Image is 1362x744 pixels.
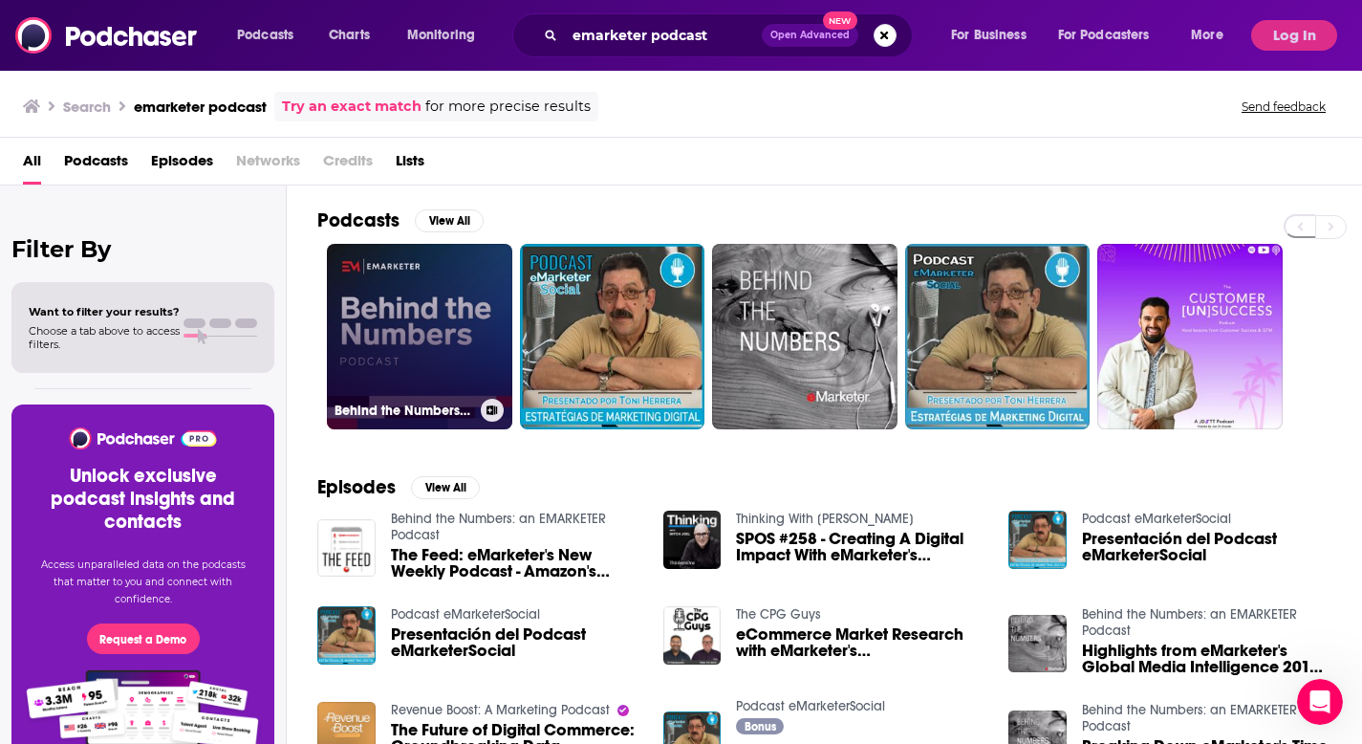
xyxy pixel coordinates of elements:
h3: Behind the Numbers: an EMARKETER Podcast [335,403,473,419]
button: Log In [1251,20,1337,51]
a: Charts [316,20,381,51]
img: Podchaser - Follow, Share and Rate Podcasts [15,17,199,54]
a: Podcast eMarketerSocial [736,698,885,714]
h3: emarketer podcast [134,98,267,116]
a: Episodes [151,145,213,185]
a: Presentación del Podcast eMarketerSocial [1082,531,1331,563]
a: SPOS #258 - Creating A Digital Impact With eMarketer's Geoff Ramsey [736,531,985,563]
a: Presentación del Podcast eMarketerSocial [391,626,640,659]
p: Access unparalleled data on the podcasts that matter to you and connect with confidence. [34,557,251,608]
img: Highlights from eMarketer's Global Media Intelligence 2017 Report [1008,615,1067,673]
input: Search podcasts, credits, & more... [565,20,762,51]
iframe: Intercom live chat [1297,679,1343,725]
a: Podcast eMarketerSocial [391,606,540,623]
button: open menu [938,20,1050,51]
img: Podchaser - Follow, Share and Rate Podcasts [68,427,218,449]
span: New [823,11,857,30]
button: open menu [1046,20,1178,51]
button: open menu [1178,20,1247,51]
img: SPOS #258 - Creating A Digital Impact With eMarketer's Geoff Ramsey [663,511,722,569]
a: Thinking With Mitch Joel [736,511,914,527]
span: Credits [323,145,373,185]
button: View All [415,209,484,232]
div: Search podcasts, credits, & more... [530,13,931,57]
a: The Feed: eMarketer's New Weekly Podcast - Amazon's Secret Weapons for Music Streaming and More [391,547,640,580]
span: Want to filter your results? [29,305,180,318]
a: Podcasts [64,145,128,185]
span: Bonus [745,721,776,733]
a: Behind the Numbers: an EMARKETER Podcast [391,511,606,543]
h3: Search [63,98,111,116]
a: Try an exact match [282,96,422,118]
span: for more precise results [425,96,591,118]
a: Podcast eMarketerSocial [1082,511,1231,527]
span: For Podcasters [1058,22,1150,49]
h2: Podcasts [317,208,400,232]
span: Open Advanced [770,31,850,40]
button: Open AdvancedNew [762,24,858,47]
span: More [1191,22,1223,49]
span: SPOS #258 - Creating A Digital Impact With eMarketer's [PERSON_NAME] [736,531,985,563]
button: Request a Demo [87,624,200,654]
span: Choose a tab above to access filters. [29,324,180,351]
a: Highlights from eMarketer's Global Media Intelligence 2017 Report [1082,643,1331,675]
img: The Feed: eMarketer's New Weekly Podcast - Amazon's Secret Weapons for Music Streaming and More [317,519,376,578]
a: eCommerce Market Research with eMarketer's Andrew Lipsman [736,626,985,659]
h2: Episodes [317,475,396,499]
a: All [23,145,41,185]
a: Behind the Numbers: an EMARKETER Podcast [1082,606,1297,639]
a: EpisodesView All [317,475,480,499]
button: open menu [394,20,500,51]
h3: Unlock exclusive podcast insights and contacts [34,465,251,534]
img: Presentación del Podcast eMarketerSocial [1008,511,1067,569]
span: Charts [329,22,370,49]
button: Send feedback [1236,98,1331,115]
button: View All [411,476,480,499]
a: Behind the Numbers: an EMARKETER Podcast [1082,702,1297,734]
img: Presentación del Podcast eMarketerSocial [317,606,376,665]
h2: Filter By [11,235,274,263]
a: Lists [396,145,424,185]
span: eCommerce Market Research with eMarketer's [PERSON_NAME] [736,626,985,659]
a: The CPG Guys [736,606,821,623]
button: open menu [224,20,318,51]
span: Monitoring [407,22,475,49]
img: eCommerce Market Research with eMarketer's Andrew Lipsman [663,606,722,665]
span: For Business [951,22,1027,49]
a: PodcastsView All [317,208,484,232]
a: Revenue Boost: A Marketing Podcast [391,702,610,718]
span: Networks [236,145,300,185]
span: Podcasts [237,22,293,49]
a: Behind the Numbers: an EMARKETER Podcast [327,244,512,429]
